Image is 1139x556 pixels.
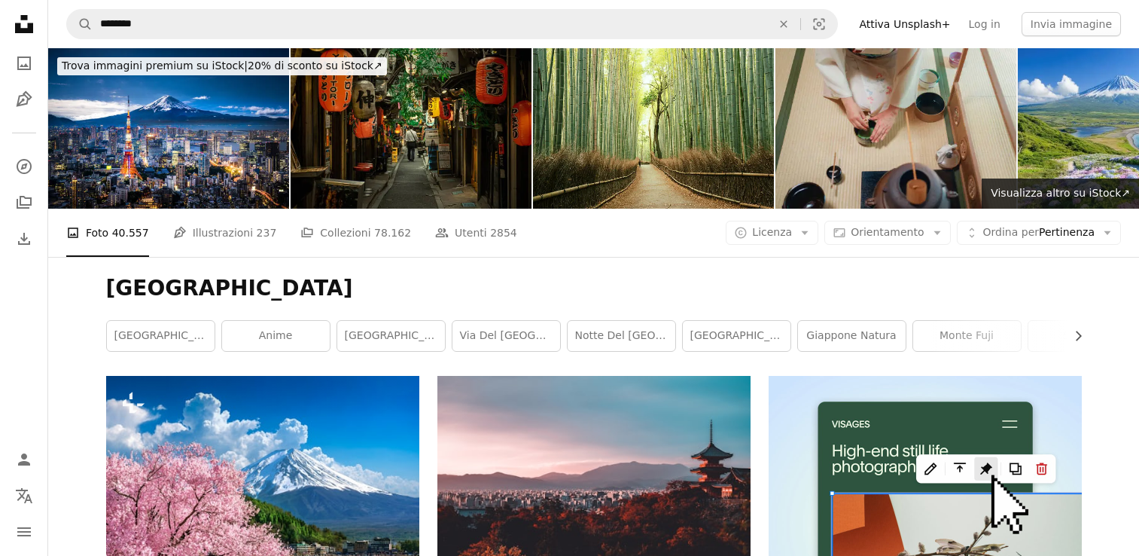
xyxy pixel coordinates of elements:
a: Attiva Unsplash+ [850,12,959,36]
a: Giappone Natura [798,321,906,351]
span: Visualizza altro su iStock ↗ [991,187,1130,199]
span: Licenza [752,226,792,238]
button: Invia immagine [1022,12,1121,36]
span: 78.162 [374,225,411,241]
a: Monte Fuji [913,321,1021,351]
button: Licenza [726,221,818,245]
a: Illustrazioni [9,84,39,115]
img: Arashiyama foresta di bambù a Kyoto, Giappone [533,48,774,209]
span: 2854 [490,225,517,241]
span: Orientamento [851,226,924,238]
a: [GEOGRAPHIC_DATA] [337,321,445,351]
a: [GEOGRAPHIC_DATA] [683,321,790,351]
a: sfondo [1028,321,1136,351]
a: Collezioni 78.162 [300,209,411,257]
h1: [GEOGRAPHIC_DATA] [106,275,1082,302]
a: Notte del [GEOGRAPHIC_DATA] [568,321,675,351]
span: Trova immagini premium su iStock | [62,60,248,72]
span: Ordina per [983,226,1039,238]
a: Visualizza altro su iStock↗ [982,179,1139,209]
button: Cerca su Unsplash [67,10,93,38]
a: Accedi / Registrati [9,444,39,475]
span: 237 [257,225,277,241]
img: Japanese female tea ceremony master wearing kimono preparing Japanese traditional tea matcha in J... [775,48,1016,209]
img: Immagine composita del Monte Fuji e dello skyline di Tokyo [48,48,289,209]
button: Menu [9,517,39,547]
img: vicolo dei ricordi [291,48,531,209]
button: Ricerca visiva [801,10,837,38]
a: Esplora [9,151,39,182]
form: Trova visual in tutto il sito [66,9,838,39]
button: Elimina [767,10,800,38]
a: Cronologia download [9,224,39,254]
div: 20% di sconto su iStock ↗ [57,57,387,75]
a: Illustrazioni 237 [173,209,277,257]
a: Foto [9,48,39,78]
a: anime [222,321,330,351]
a: via del [GEOGRAPHIC_DATA] [452,321,560,351]
a: Trova immagini premium su iStock|20% di sconto su iStock↗ [48,48,396,84]
a: pagoda circondata da alberi [437,473,751,487]
a: Montagna del Fuji e fiori di ciliegio in primavera, Giappone. [106,473,419,487]
span: Pertinenza [983,225,1095,240]
button: Ordina perPertinenza [957,221,1121,245]
a: Collezioni [9,188,39,218]
a: [GEOGRAPHIC_DATA] [107,321,215,351]
a: Utenti 2854 [435,209,517,257]
button: Orientamento [824,221,950,245]
a: Log in [960,12,1010,36]
button: Lingua [9,481,39,511]
button: scorri la lista a destra [1064,321,1082,351]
